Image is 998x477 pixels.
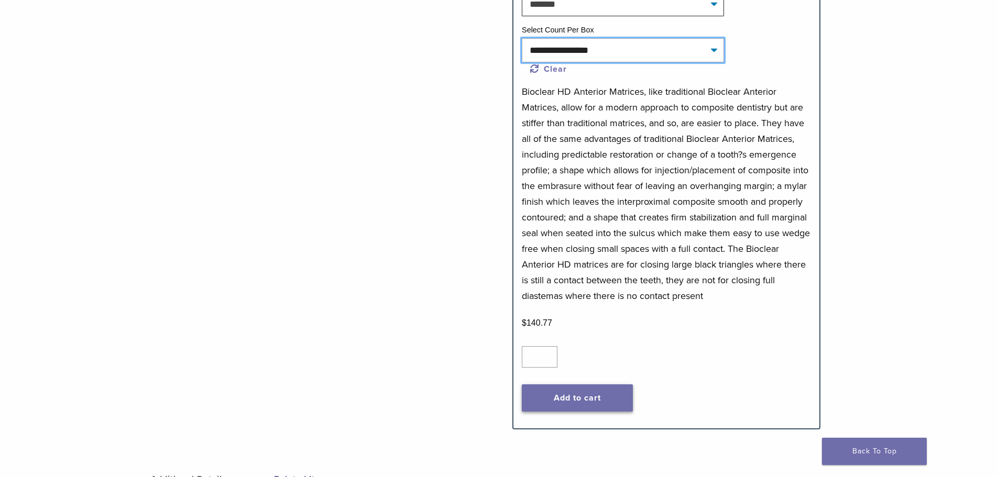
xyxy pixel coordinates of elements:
[522,26,594,34] label: Select Count Per Box
[822,438,927,465] a: Back To Top
[522,318,527,327] span: $
[530,64,567,74] a: Clear
[522,384,633,412] button: Add to cart
[522,84,811,304] p: Bioclear HD Anterior Matrices, like traditional Bioclear Anterior Matrices, allow for a modern ap...
[522,318,552,327] bdi: 140.77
